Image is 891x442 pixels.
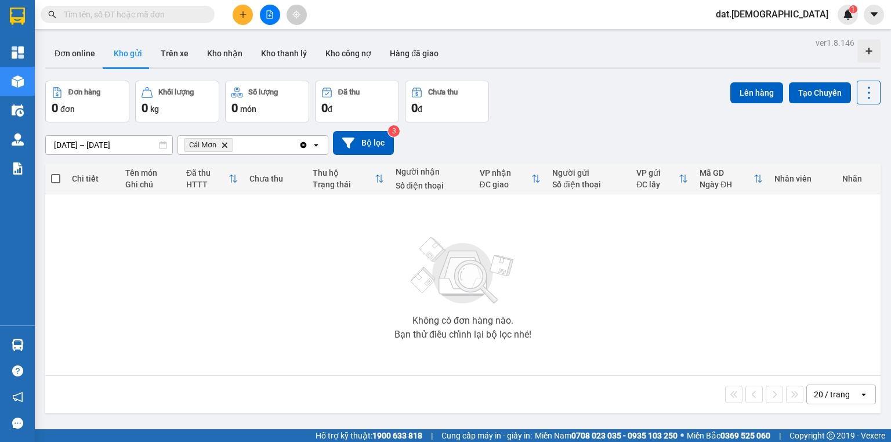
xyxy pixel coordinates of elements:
th: Toggle SortBy [631,164,694,194]
span: Miền Bắc [687,429,770,442]
span: dat.[DEMOGRAPHIC_DATA] [707,7,838,21]
div: Khối lượng [158,88,194,96]
span: aim [292,10,300,19]
div: ĐC giao [480,180,532,189]
th: Toggle SortBy [474,164,547,194]
span: 0 [52,101,58,115]
span: Cái Mơn, close by backspace [184,138,233,152]
div: Chưa thu [249,174,301,183]
span: 0 [321,101,328,115]
img: dashboard-icon [12,46,24,59]
span: Miền Nam [535,429,678,442]
span: đ [418,104,422,114]
span: Hỗ trợ kỹ thuật: [316,429,422,442]
div: Đã thu [186,168,229,177]
div: Số lượng [248,88,278,96]
img: warehouse-icon [12,104,24,117]
div: Mã GD [700,168,754,177]
div: Số điện thoại [552,180,625,189]
span: file-add [266,10,274,19]
img: warehouse-icon [12,75,24,88]
svg: open [312,140,321,150]
button: Kho thanh lý [252,39,316,67]
div: ĐC lấy [636,180,679,189]
span: 0 [231,101,238,115]
sup: 3 [388,125,400,137]
th: Toggle SortBy [694,164,769,194]
div: Tạo kho hàng mới [857,39,881,63]
span: question-circle [12,365,23,376]
div: Chi tiết [72,174,114,183]
strong: 0369 525 060 [720,431,770,440]
input: Tìm tên, số ĐT hoặc mã đơn [64,8,201,21]
button: Khối lượng0kg [135,81,219,122]
span: kg [150,104,159,114]
button: Bộ lọc [333,131,394,155]
button: Đã thu0đ [315,81,399,122]
div: Ghi chú [125,180,175,189]
div: Người gửi [552,168,625,177]
div: Số điện thoại [396,181,468,190]
button: Đơn online [45,39,104,67]
div: Trạng thái [313,180,375,189]
span: plus [239,10,247,19]
button: Kho công nợ [316,39,381,67]
div: Đơn hàng [68,88,100,96]
span: copyright [827,432,835,440]
div: Tên món [125,168,175,177]
input: Select a date range. [46,136,172,154]
div: Thu hộ [313,168,375,177]
input: Selected Cái Mơn. [236,139,237,151]
img: warehouse-icon [12,133,24,146]
strong: 1900 633 818 [372,431,422,440]
svg: Clear all [299,140,308,150]
span: search [48,10,56,19]
th: Toggle SortBy [180,164,244,194]
img: solution-icon [12,162,24,175]
div: Ngày ĐH [700,180,754,189]
span: | [431,429,433,442]
button: Đơn hàng0đơn [45,81,129,122]
button: Chưa thu0đ [405,81,489,122]
button: Tạo Chuyến [789,82,851,103]
span: đơn [60,104,75,114]
span: món [240,104,256,114]
button: Hàng đã giao [381,39,448,67]
div: Người nhận [396,167,468,176]
th: Toggle SortBy [307,164,390,194]
span: Cung cấp máy in - giấy in: [441,429,532,442]
button: caret-down [864,5,884,25]
strong: 0708 023 035 - 0935 103 250 [571,431,678,440]
div: Bạn thử điều chỉnh lại bộ lọc nhé! [394,330,531,339]
span: 1 [851,5,855,13]
div: Không có đơn hàng nào. [412,316,513,325]
span: ⚪️ [680,433,684,438]
span: 0 [142,101,148,115]
button: Lên hàng [730,82,783,103]
div: ver 1.8.146 [816,37,854,49]
span: 0 [411,101,418,115]
img: warehouse-icon [12,339,24,351]
span: | [779,429,781,442]
button: Số lượng0món [225,81,309,122]
button: Kho nhận [198,39,252,67]
button: Trên xe [151,39,198,67]
div: HTTT [186,180,229,189]
div: Đã thu [338,88,360,96]
span: đ [328,104,332,114]
img: svg+xml;base64,PHN2ZyBjbGFzcz0ibGlzdC1wbHVnX19zdmciIHhtbG5zPSJodHRwOi8vd3d3LnczLm9yZy8yMDAwL3N2Zy... [405,230,521,311]
div: VP nhận [480,168,532,177]
span: caret-down [869,9,879,20]
div: Nhân viên [774,174,831,183]
span: notification [12,392,23,403]
button: plus [233,5,253,25]
img: logo-vxr [10,8,25,25]
img: icon-new-feature [843,9,853,20]
div: VP gửi [636,168,679,177]
span: message [12,418,23,429]
button: aim [287,5,307,25]
div: Chưa thu [428,88,458,96]
svg: Delete [221,142,228,148]
button: file-add [260,5,280,25]
div: 20 / trang [814,389,850,400]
